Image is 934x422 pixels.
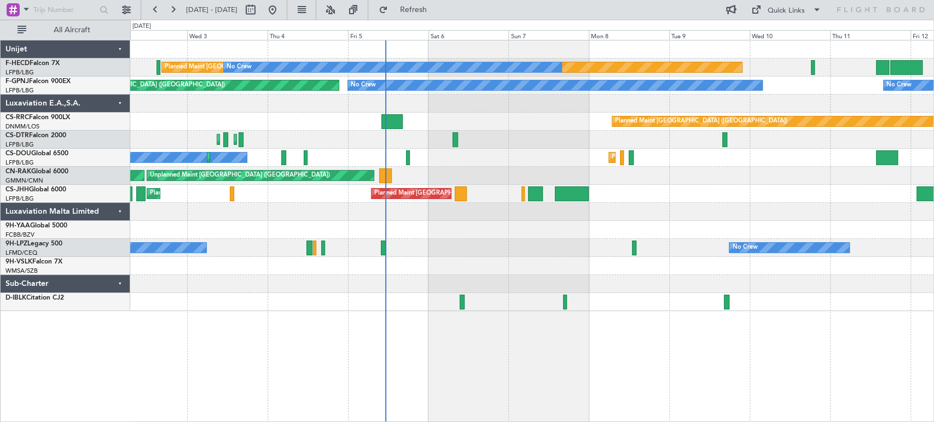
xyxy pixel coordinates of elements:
a: LFPB/LBG [5,86,34,95]
div: Planned Maint [GEOGRAPHIC_DATA] ([GEOGRAPHIC_DATA]) [374,185,547,202]
a: CS-JHHGlobal 6000 [5,186,66,193]
div: Fri 5 [348,30,428,40]
div: No Crew [351,77,376,93]
div: Tue 9 [669,30,750,40]
div: Thu 4 [268,30,348,40]
span: All Aircraft [28,26,115,34]
a: D-IBLKCitation CJ2 [5,295,64,301]
span: 9H-VSLK [5,259,32,265]
a: F-HECDFalcon 7X [5,60,60,67]
a: 9H-VSLKFalcon 7X [5,259,62,265]
a: DNMM/LOS [5,122,39,131]
div: Tue 2 [107,30,187,40]
a: 9H-LPZLegacy 500 [5,241,62,247]
a: F-GPNJFalcon 900EX [5,78,71,85]
a: CS-DTRFalcon 2000 [5,132,66,139]
span: Refresh [390,6,436,14]
span: [DATE] - [DATE] [186,5,237,15]
a: 9H-YAAGlobal 5000 [5,222,67,229]
div: Planned Maint [GEOGRAPHIC_DATA] ([GEOGRAPHIC_DATA]) [53,77,225,93]
a: LFPB/LBG [5,68,34,77]
div: Planned Maint [GEOGRAPHIC_DATA] ([GEOGRAPHIC_DATA]) [612,149,784,166]
div: Wed 10 [750,30,830,40]
a: CS-DOUGlobal 6500 [5,150,68,157]
span: CS-RRC [5,114,29,121]
div: Planned Maint [GEOGRAPHIC_DATA] ([GEOGRAPHIC_DATA]) [615,113,787,130]
div: Wed 3 [187,30,268,40]
div: No Crew [227,59,252,75]
input: Trip Number [33,2,96,18]
span: D-IBLK [5,295,26,301]
div: No Crew [886,77,912,93]
a: CS-RRCFalcon 900LX [5,114,70,121]
span: CS-DOU [5,150,31,157]
div: Planned Maint [GEOGRAPHIC_DATA] ([GEOGRAPHIC_DATA]) [150,185,322,202]
a: WMSA/SZB [5,267,38,275]
a: LFPB/LBG [5,195,34,203]
a: CN-RAKGlobal 6000 [5,168,68,175]
a: GMMN/CMN [5,177,43,185]
div: Planned Maint [GEOGRAPHIC_DATA] ([GEOGRAPHIC_DATA]) [165,59,337,75]
a: LFPB/LBG [5,159,34,167]
span: 9H-LPZ [5,241,27,247]
span: F-HECD [5,60,30,67]
div: Thu 11 [830,30,910,40]
button: Refresh [374,1,439,19]
a: FCBB/BZV [5,231,34,239]
div: Quick Links [768,5,805,16]
a: LFMD/CEQ [5,249,37,257]
span: CS-JHH [5,186,29,193]
div: Sat 6 [428,30,509,40]
div: No Crew [732,239,757,256]
div: Unplanned Maint [GEOGRAPHIC_DATA] ([GEOGRAPHIC_DATA]) [150,167,330,184]
button: All Aircraft [12,21,119,39]
span: CN-RAK [5,168,31,175]
a: LFPB/LBG [5,140,34,149]
div: [DATE] [132,22,151,31]
span: CS-DTR [5,132,29,139]
div: Sun 7 [508,30,589,40]
div: Mon 8 [589,30,669,40]
span: F-GPNJ [5,78,29,85]
span: 9H-YAA [5,222,30,229]
button: Quick Links [746,1,827,19]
